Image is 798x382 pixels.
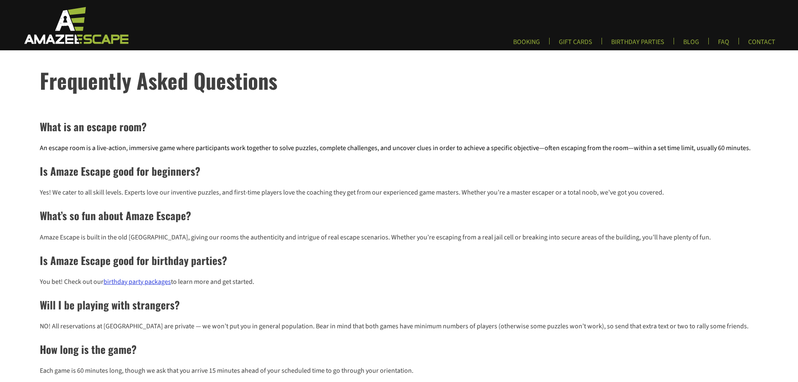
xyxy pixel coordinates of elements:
[40,232,758,242] p: Amaze Escape is built in the old [GEOGRAPHIC_DATA], giving our rooms the authenticity and intrigu...
[741,38,782,52] a: CONTACT
[677,38,706,52] a: BLOG
[40,187,758,197] p: Yes! We cater to all skill levels. Experts love our inventive puzzles, and first-time players lov...
[40,143,758,153] p: An escape room is a live-action, immersive game where participants work together to solve puzzles...
[711,38,736,52] a: FAQ
[552,38,599,52] a: GIFT CARDS
[506,38,547,52] a: BOOKING
[40,252,758,268] h2: Is Amaze Escape good for birthday parties?
[40,163,758,179] h2: Is Amaze Escape good for beginners?
[40,119,758,135] h2: What is an escape room?
[13,6,137,44] img: Escape Room Game in Boston Area
[40,65,798,96] h1: Frequently Asked Questions
[103,277,171,286] a: birthday party packages
[604,38,671,52] a: BIRTHDAY PARTIES
[40,366,758,376] p: Each game is 60 minutes long, though we ask that you arrive 15 minutes ahead of your scheduled ti...
[40,321,758,331] p: NO! All reservations at [GEOGRAPHIC_DATA] are private — we won’t put you in general population. B...
[40,277,758,287] p: You bet! Check out our to learn more and get started.
[40,208,758,223] h2: What’s so fun about Amaze Escape?
[40,297,758,313] h2: Will I be playing with strangers?
[40,341,758,357] h2: How long is the game?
